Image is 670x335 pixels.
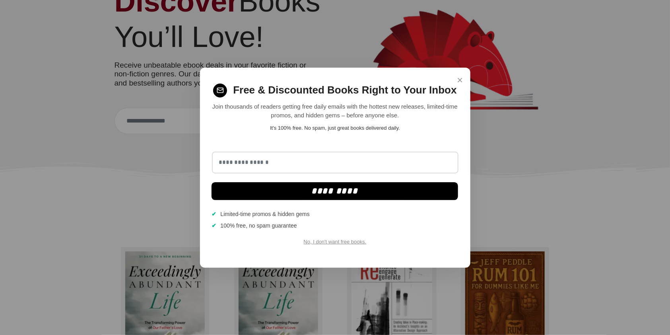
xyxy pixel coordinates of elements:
[212,124,458,132] p: It's 100% free. No spam, just great books delivered daily.
[304,239,367,245] a: No, I don't want free books.
[212,102,458,120] p: Join thousands of readers getting free daily emails with the hottest new releases, limited-time p...
[212,222,458,230] li: 100% free, no spam guarantee
[233,84,456,96] h2: Free & Discounted Books Right to Your Inbox
[212,210,217,218] span: ✔
[457,72,463,88] span: ×
[212,210,458,218] li: Limited-time promos & hidden gems
[212,222,217,230] span: ✔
